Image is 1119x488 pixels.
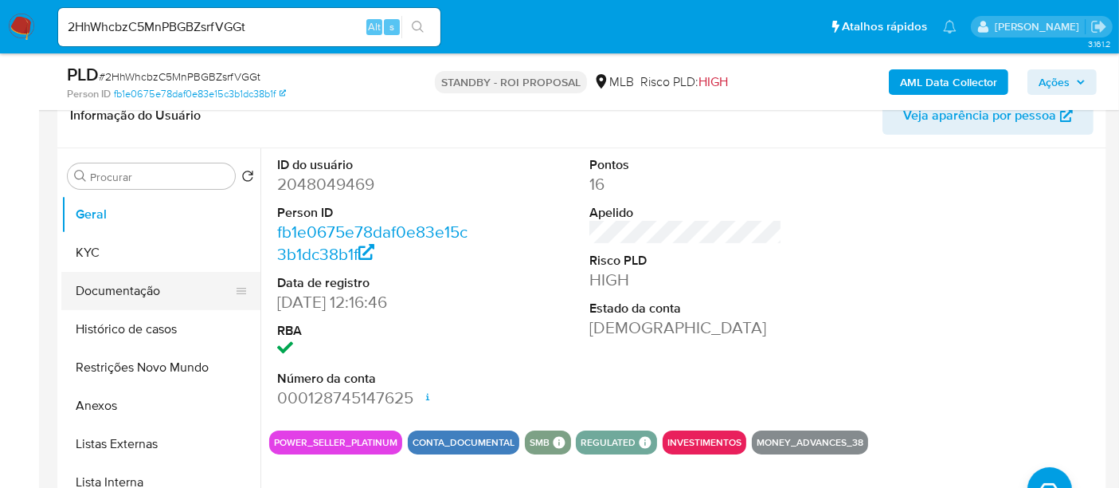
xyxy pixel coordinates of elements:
span: 3.161.2 [1088,37,1111,50]
b: AML Data Collector [900,69,997,95]
a: fb1e0675e78daf0e83e15c3b1dc38b1f [114,87,286,101]
input: Pesquise usuários ou casos... [58,17,440,37]
span: HIGH [698,73,728,91]
span: s [389,19,394,34]
span: Veja aparência por pessoa [903,96,1056,135]
dt: Apelido [589,204,782,222]
button: Listas Externas [61,425,260,463]
dt: Risco PLD [589,252,782,270]
dd: HIGH [589,269,782,291]
a: Sair [1090,18,1107,35]
button: Retornar ao pedido padrão [241,170,254,187]
button: Documentação [61,272,248,310]
span: # 2HhWhcbzC5MnPBGBZsrfVGGt [99,69,260,85]
button: Histórico de casos [61,310,260,348]
button: KYC [61,234,260,272]
dt: Estado da conta [589,300,782,317]
b: Person ID [67,87,111,101]
span: Risco PLD: [640,73,728,91]
button: Veja aparência por pessoa [882,96,1094,135]
button: Ações [1027,69,1097,95]
b: PLD [67,61,99,87]
p: STANDBY - ROI PROPOSAL [435,71,587,93]
dt: Person ID [277,204,470,222]
dt: RBA [277,322,470,340]
p: erico.trevizan@mercadopago.com.br [995,19,1085,34]
button: Geral [61,195,260,234]
span: Ações [1039,69,1070,95]
dd: 2048049469 [277,173,470,195]
div: MLB [593,73,634,91]
dt: Número da conta [277,370,470,388]
button: AML Data Collector [889,69,1008,95]
a: Notificações [943,20,957,33]
a: fb1e0675e78daf0e83e15c3b1dc38b1f [277,220,468,266]
dd: [DATE] 12:16:46 [277,291,470,313]
dt: ID do usuário [277,156,470,174]
button: Procurar [74,170,87,183]
button: Restrições Novo Mundo [61,348,260,387]
dd: 16 [589,173,782,195]
span: Atalhos rápidos [842,18,927,35]
button: search-icon [401,16,434,38]
dt: Data de registro [277,274,470,292]
span: Alt [368,19,381,34]
dt: Pontos [589,156,782,174]
button: Anexos [61,387,260,425]
h1: Informação do Usuário [70,108,201,124]
dd: 000128745147625 [277,387,470,409]
input: Procurar [90,170,229,184]
dd: [DEMOGRAPHIC_DATA] [589,317,782,339]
